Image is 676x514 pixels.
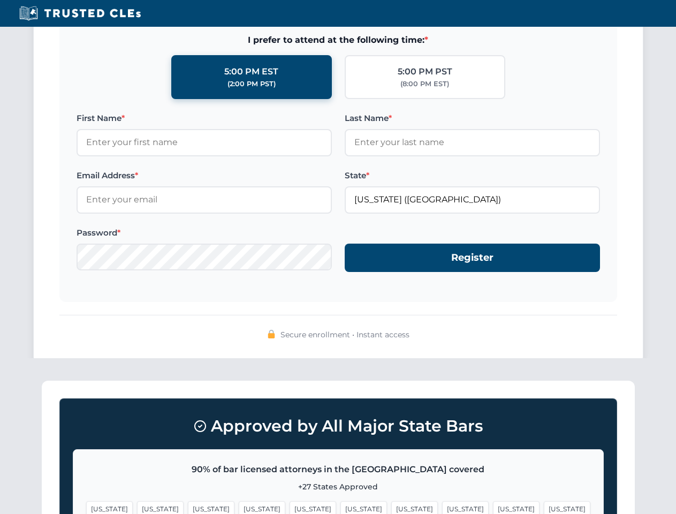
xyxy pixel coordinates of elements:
[400,79,449,89] div: (8:00 PM EST)
[345,169,600,182] label: State
[345,112,600,125] label: Last Name
[16,5,144,21] img: Trusted CLEs
[77,129,332,156] input: Enter your first name
[345,186,600,213] input: Florida (FL)
[267,330,276,338] img: 🔒
[280,329,409,341] span: Secure enrollment • Instant access
[398,65,452,79] div: 5:00 PM PST
[77,169,332,182] label: Email Address
[345,244,600,272] button: Register
[345,129,600,156] input: Enter your last name
[86,463,590,477] p: 90% of bar licensed attorneys in the [GEOGRAPHIC_DATA] covered
[77,226,332,239] label: Password
[86,481,590,493] p: +27 States Approved
[224,65,278,79] div: 5:00 PM EST
[77,186,332,213] input: Enter your email
[77,112,332,125] label: First Name
[73,412,604,441] h3: Approved by All Major State Bars
[77,33,600,47] span: I prefer to attend at the following time:
[227,79,276,89] div: (2:00 PM PST)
